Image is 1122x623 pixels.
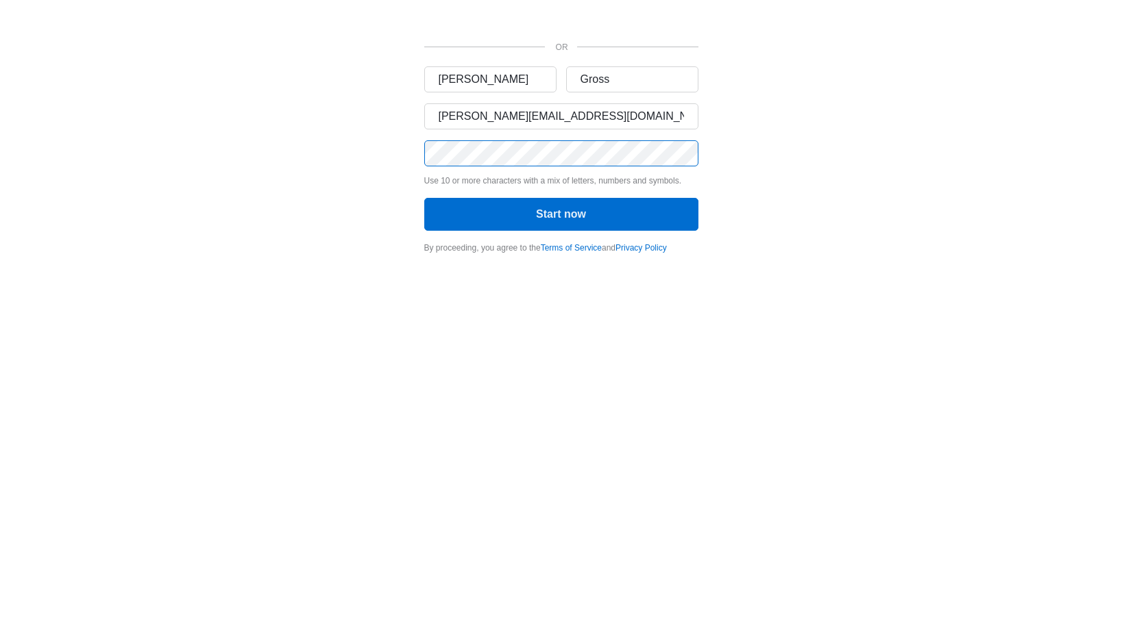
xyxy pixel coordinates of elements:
p: Use 10 or more characters with a mix of letters, numbers and symbols. [424,175,698,187]
input: Last name [566,66,698,92]
input: First name [424,66,557,92]
div: By proceeding, you agree to the and [424,242,698,254]
input: Email [424,103,698,129]
a: Terms of Service [541,243,602,253]
p: OR [556,41,561,53]
a: Privacy Policy [615,243,667,253]
button: Start now [424,198,698,231]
